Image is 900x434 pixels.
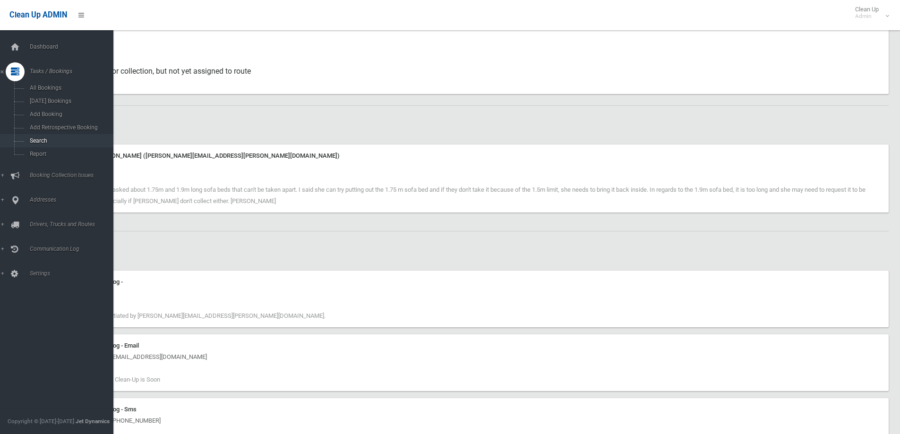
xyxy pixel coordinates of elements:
span: Copyright © [DATE]-[DATE] [8,418,74,425]
h2: History [42,243,889,255]
span: Report [27,151,112,157]
span: Settings [27,270,120,277]
span: Clean Up [850,6,888,20]
span: [DATE] Bookings [27,98,112,104]
div: Approved for collection, but not yet assigned to route [76,60,881,94]
span: Addresses [27,196,120,203]
div: Communication Log - Sms [66,404,883,415]
div: No [76,26,881,60]
span: Drivers, Trucks and Routes [27,221,120,228]
div: Note from [PERSON_NAME] ([PERSON_NAME][EMAIL_ADDRESS][PERSON_NAME][DOMAIN_NAME]) [66,150,883,162]
span: Booking Collection Issues [27,172,120,179]
span: Tasks / Bookings [27,68,120,75]
span: Communication Log [27,246,120,252]
span: Booking edited initiated by [PERSON_NAME][EMAIL_ADDRESS][PERSON_NAME][DOMAIN_NAME]. [66,312,326,319]
span: All Bookings [27,85,112,91]
span: Add Retrospective Booking [27,124,112,131]
strong: Jet Dynamics [76,418,110,425]
div: Communication Log - [66,276,883,288]
div: [DATE] 2:30 pm [66,162,883,173]
span: Search [27,137,112,144]
small: Oversized [76,43,881,54]
span: [DATE] Customer asked about 1.75m and 1.9m long sofa beds that can't be taken apart. I said she c... [66,186,866,204]
h2: Notes [42,117,889,129]
div: [DATE] 9:02 am - [PHONE_NUMBER] [66,415,883,426]
small: Admin [855,13,879,20]
div: Communication Log - Email [66,340,883,351]
span: Add Booking [27,111,112,118]
small: Status [76,77,881,88]
span: Clean Up ADMIN [9,10,67,19]
div: [DATE] 9:02 am - [EMAIL_ADDRESS][DOMAIN_NAME] [66,351,883,363]
span: Dashboard [27,43,120,50]
div: [DATE] 2:30 pm [66,288,883,299]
